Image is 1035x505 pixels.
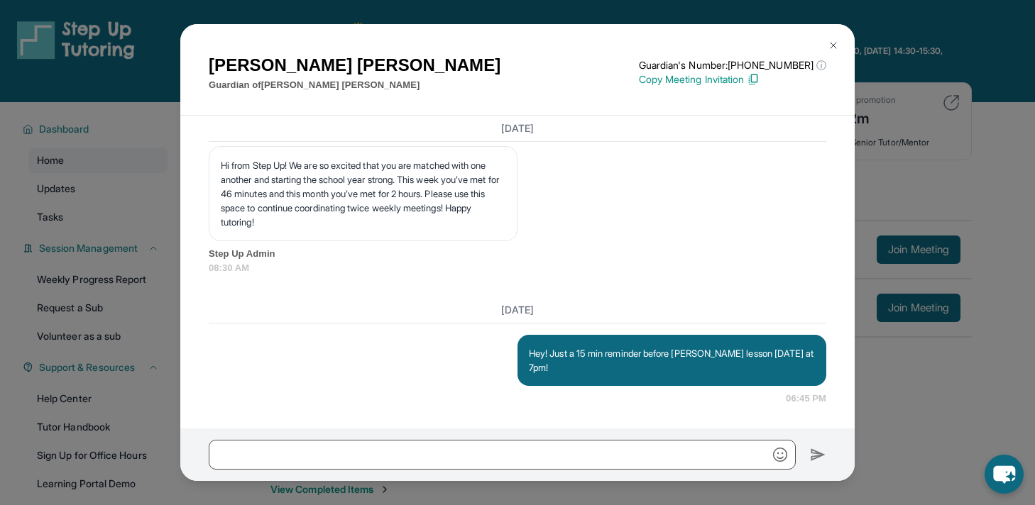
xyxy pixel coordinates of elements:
[985,455,1024,494] button: chat-button
[209,121,826,135] h3: [DATE]
[209,52,500,78] h1: [PERSON_NAME] [PERSON_NAME]
[810,446,826,463] img: Send icon
[209,303,826,317] h3: [DATE]
[828,40,839,51] img: Close Icon
[816,58,826,72] span: ⓘ
[773,448,787,462] img: Emoji
[221,158,505,229] p: Hi from Step Up! We are so excited that you are matched with one another and starting the school ...
[529,346,815,374] p: Hey! Just a 15 min reminder before [PERSON_NAME] lesson [DATE] at 7pm!
[209,247,826,261] span: Step Up Admin
[209,261,826,275] span: 08:30 AM
[209,78,500,92] p: Guardian of [PERSON_NAME] [PERSON_NAME]
[639,72,826,87] p: Copy Meeting Invitation
[747,73,760,86] img: Copy Icon
[786,392,826,406] span: 06:45 PM
[639,58,826,72] p: Guardian's Number: [PHONE_NUMBER]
